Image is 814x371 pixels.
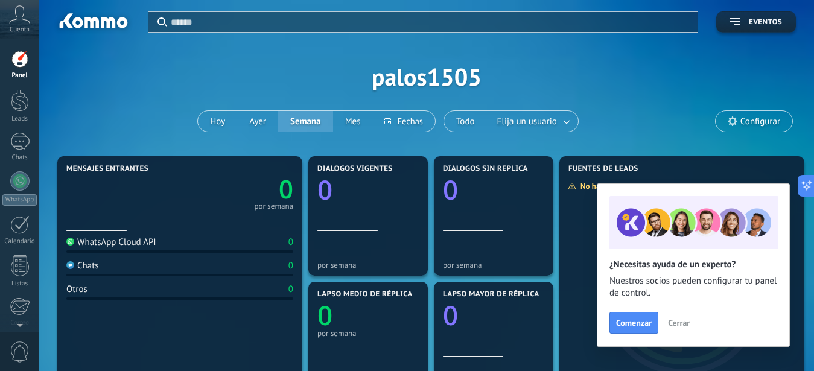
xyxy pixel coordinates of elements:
a: 0 [180,172,293,206]
button: Fechas [372,111,434,132]
img: WhatsApp Cloud API [66,238,74,246]
div: WhatsApp [2,194,37,206]
div: por semana [317,329,419,338]
span: Cerrar [668,319,690,327]
div: 0 [288,236,293,248]
button: Todo [444,111,487,132]
span: Configurar [740,116,780,127]
span: Nuestros socios pueden configurar tu panel de control. [609,275,777,299]
img: Chats [66,261,74,269]
span: Mensajes entrantes [66,165,148,173]
h2: ¿Necesitas ayuda de un experto? [609,259,777,270]
div: WhatsApp Cloud API [66,236,156,248]
span: Lapso mayor de réplica [443,290,539,299]
div: por semana [254,203,293,209]
div: Chats [66,260,99,271]
div: Leads [2,115,37,123]
text: 0 [317,171,332,208]
button: Hoy [198,111,237,132]
button: Elija un usuario [487,111,578,132]
button: Mes [333,111,373,132]
div: Panel [2,72,37,80]
div: Calendario [2,238,37,246]
div: 0 [288,260,293,271]
span: Elija un usuario [495,113,559,130]
span: Diálogos vigentes [317,165,393,173]
button: Ayer [237,111,278,132]
text: 0 [279,172,293,206]
div: Listas [2,280,37,288]
div: por semana [443,261,544,270]
span: Cuenta [10,26,30,34]
div: No hay suficientes datos para mostrar [568,181,714,191]
button: Comenzar [609,312,658,334]
button: Semana [278,111,333,132]
span: Eventos [749,18,782,27]
text: 0 [443,297,458,333]
text: 0 [443,171,458,208]
div: 0 [288,284,293,295]
button: Cerrar [663,314,695,332]
span: Comenzar [616,319,652,327]
div: por semana [317,261,419,270]
button: Eventos [716,11,796,33]
span: Diálogos sin réplica [443,165,528,173]
div: Chats [2,154,37,162]
text: 0 [317,297,332,333]
span: Fuentes de leads [568,165,638,173]
div: Otros [66,284,87,295]
span: Lapso medio de réplica [317,290,413,299]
